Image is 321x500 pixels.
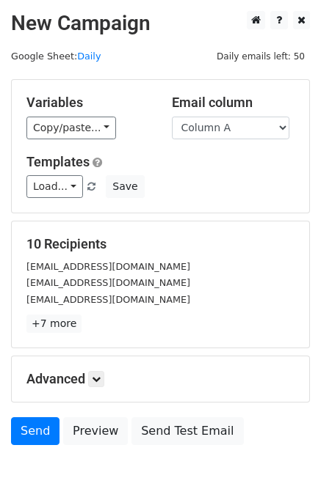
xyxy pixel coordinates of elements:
[172,95,295,111] h5: Email column
[212,48,310,65] span: Daily emails left: 50
[26,261,190,272] small: [EMAIL_ADDRESS][DOMAIN_NAME]
[26,371,295,387] h5: Advanced
[26,277,190,288] small: [EMAIL_ADDRESS][DOMAIN_NAME]
[248,430,321,500] iframe: Chat Widget
[11,51,101,62] small: Google Sheet:
[11,11,310,36] h2: New Campaign
[63,417,128,445] a: Preview
[131,417,243,445] a: Send Test Email
[26,294,190,305] small: [EMAIL_ADDRESS][DOMAIN_NAME]
[212,51,310,62] a: Daily emails left: 50
[26,95,150,111] h5: Variables
[26,175,83,198] a: Load...
[11,417,59,445] a: Send
[26,117,116,139] a: Copy/paste...
[26,236,295,252] h5: 10 Recipients
[26,315,82,333] a: +7 more
[106,175,144,198] button: Save
[26,154,90,169] a: Templates
[77,51,101,62] a: Daily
